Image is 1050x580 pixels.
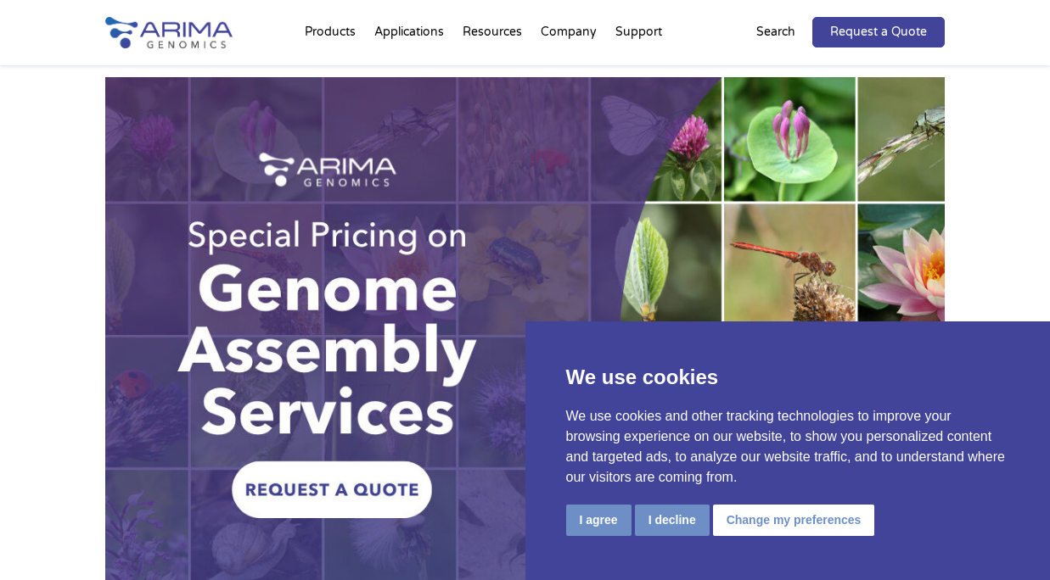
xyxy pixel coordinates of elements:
[635,505,710,536] button: I decline
[756,21,795,43] p: Search
[105,17,233,48] img: Arima-Genomics-logo
[713,505,875,536] button: Change my preferences
[566,362,1010,393] p: We use cookies
[566,505,632,536] button: I agree
[566,406,1010,488] p: We use cookies and other tracking technologies to improve your browsing experience on our website...
[812,17,945,47] a: Request a Quote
